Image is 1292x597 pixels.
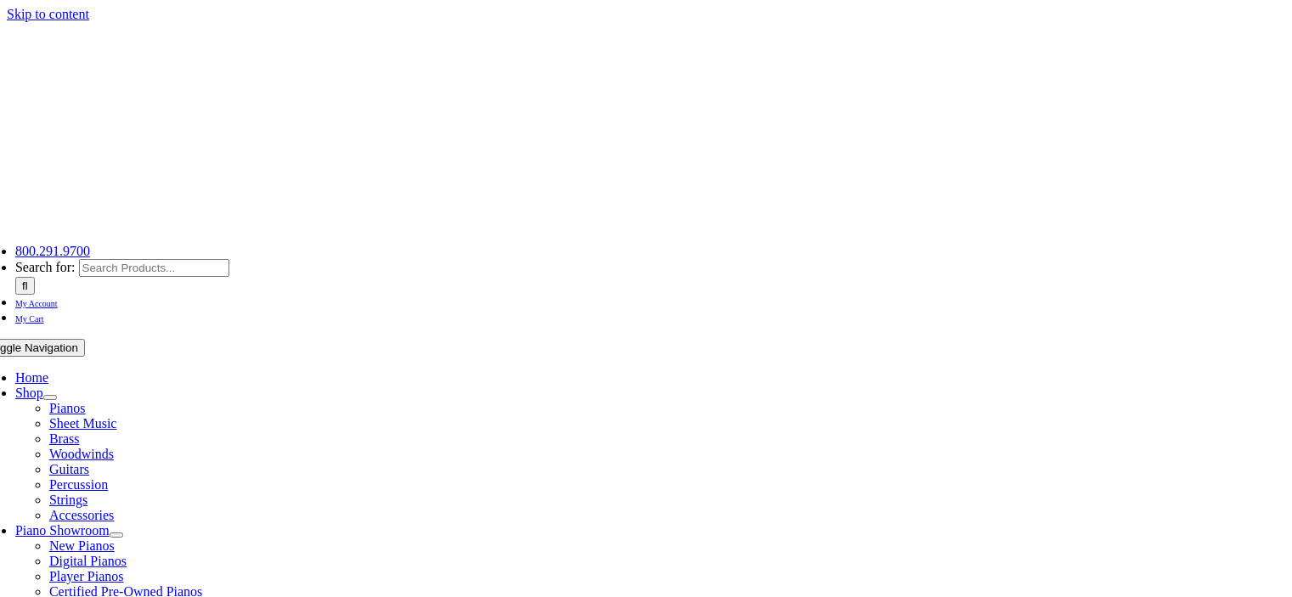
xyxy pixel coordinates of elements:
[49,569,124,583] a: Player Pianos
[15,370,48,385] a: Home
[49,462,89,476] a: Guitars
[15,299,58,308] span: My Account
[15,244,90,258] a: 800.291.9700
[49,508,114,522] a: Accessories
[15,386,43,400] a: Shop
[15,314,44,324] span: My Cart
[49,493,87,507] a: Strings
[49,416,117,431] a: Sheet Music
[49,538,115,553] a: New Pianos
[15,277,35,295] input: Search
[110,532,123,538] button: Open submenu of Piano Showroom
[49,554,127,568] a: Digital Pianos
[49,401,86,415] a: Pianos
[43,395,57,400] button: Open submenu of Shop
[15,523,110,538] a: Piano Showroom
[15,310,44,324] a: My Cart
[49,447,114,461] a: Woodwinds
[49,431,80,446] a: Brass
[49,477,108,492] a: Percussion
[15,295,58,309] a: My Account
[15,260,76,274] span: Search for:
[79,259,229,277] input: Search Products...
[7,7,89,21] a: Skip to content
